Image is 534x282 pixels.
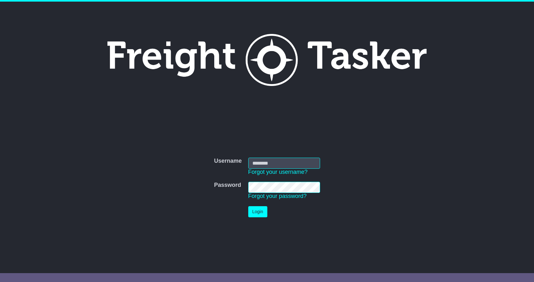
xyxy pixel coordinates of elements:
img: FREIGHT TASKER PTY LTD [107,34,427,86]
button: Login [248,206,267,217]
a: Forgot your username? [248,169,308,175]
a: Forgot your password? [248,193,307,199]
label: Username [214,158,242,165]
label: Password [214,182,241,189]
